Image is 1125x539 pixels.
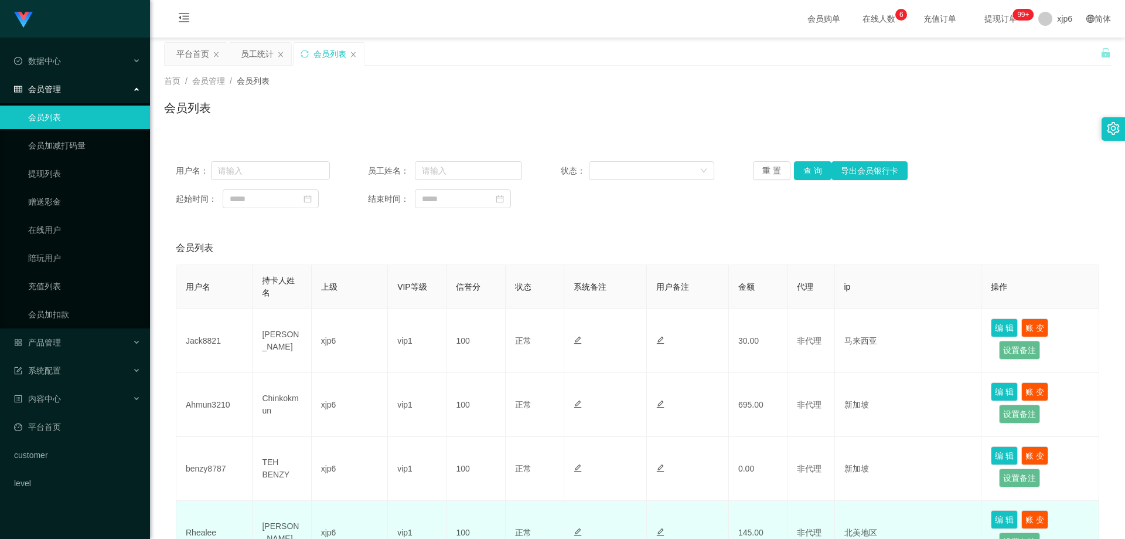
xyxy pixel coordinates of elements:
span: 非代理 [797,528,821,537]
td: Jack8821 [176,309,253,373]
td: xjp6 [312,437,388,501]
div: 平台首页 [176,43,209,65]
div: 员工统计 [241,43,274,65]
span: 代理 [797,282,813,291]
span: 用户名： [176,165,211,177]
span: 会员列表 [237,76,270,86]
i: 图标: calendar [496,195,504,203]
span: / [230,76,232,86]
td: 695.00 [729,373,787,437]
sup: 6 [895,9,907,21]
span: ip [844,282,851,291]
i: 图标: close [213,51,220,58]
button: 编 辑 [991,510,1018,529]
span: 状态 [515,282,531,291]
td: 100 [446,373,505,437]
i: 图标: edit [656,400,664,408]
span: 数据中心 [14,56,61,66]
td: vip1 [388,309,446,373]
span: 在线人数 [857,15,901,23]
a: 赠送彩金 [28,190,141,213]
td: 新加坡 [835,373,982,437]
button: 导出会员银行卡 [831,161,908,180]
span: 员工姓名： [368,165,415,177]
a: customer [14,443,141,467]
button: 账 变 [1021,318,1048,337]
td: 30.00 [729,309,787,373]
td: 100 [446,309,505,373]
span: / [185,76,187,86]
td: 马来西亚 [835,309,982,373]
a: 会员加扣款 [28,303,141,326]
button: 编 辑 [991,318,1018,337]
h1: 会员列表 [164,99,211,117]
i: 图标: edit [656,528,664,536]
i: 图标: edit [656,464,664,472]
i: 图标: global [1086,15,1095,23]
i: 图标: edit [574,336,582,344]
img: logo.9652507e.png [14,12,33,28]
span: 状态： [561,165,589,177]
a: 在线用户 [28,218,141,242]
span: 正常 [515,336,531,345]
span: 首页 [164,76,180,86]
a: 充值列表 [28,274,141,298]
a: level [14,472,141,495]
td: 0.00 [729,437,787,501]
span: 内容中心 [14,394,61,404]
span: 会员列表 [176,241,213,255]
span: 信誉分 [456,282,480,291]
td: Chinkokmun [253,373,311,437]
input: 请输入 [211,161,330,180]
i: 图标: table [14,85,22,93]
span: 操作 [991,282,1007,291]
i: 图标: down [700,167,707,175]
a: 陪玩用户 [28,246,141,270]
i: 图标: close [277,51,284,58]
span: 非代理 [797,400,821,409]
span: 系统配置 [14,366,61,375]
td: [PERSON_NAME] [253,309,311,373]
span: 非代理 [797,464,821,473]
td: 新加坡 [835,437,982,501]
td: vip1 [388,373,446,437]
button: 编 辑 [991,446,1018,465]
td: xjp6 [312,309,388,373]
span: 用户备注 [656,282,689,291]
a: 会员加减打码量 [28,134,141,157]
span: 起始时间： [176,193,223,205]
div: 会员列表 [313,43,346,65]
td: xjp6 [312,373,388,437]
button: 账 变 [1021,446,1048,465]
span: VIP等级 [397,282,427,291]
button: 编 辑 [991,382,1018,401]
span: 提现订单 [979,15,1023,23]
td: vip1 [388,437,446,501]
span: 上级 [321,282,337,291]
button: 设置备注 [999,469,1040,487]
p: 6 [899,9,904,21]
span: 持卡人姓名 [262,276,295,297]
i: 图标: edit [574,400,582,408]
span: 结束时间： [368,193,415,205]
button: 重 置 [753,161,790,180]
i: 图标: menu-fold [164,1,204,38]
i: 图标: close [350,51,357,58]
i: 图标: appstore-o [14,338,22,347]
i: 图标: calendar [304,195,312,203]
button: 账 变 [1021,510,1048,529]
i: 图标: profile [14,395,22,403]
a: 图标: dashboard平台首页 [14,415,141,439]
span: 正常 [515,464,531,473]
sup: 230 [1012,9,1034,21]
span: 正常 [515,400,531,409]
span: 充值订单 [918,15,962,23]
i: 图标: setting [1107,122,1120,135]
span: 会员管理 [192,76,225,86]
button: 设置备注 [999,341,1040,360]
i: 图标: edit [656,336,664,344]
i: 图标: sync [301,50,309,58]
i: 图标: edit [574,464,582,472]
i: 图标: form [14,367,22,375]
span: 金额 [738,282,755,291]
